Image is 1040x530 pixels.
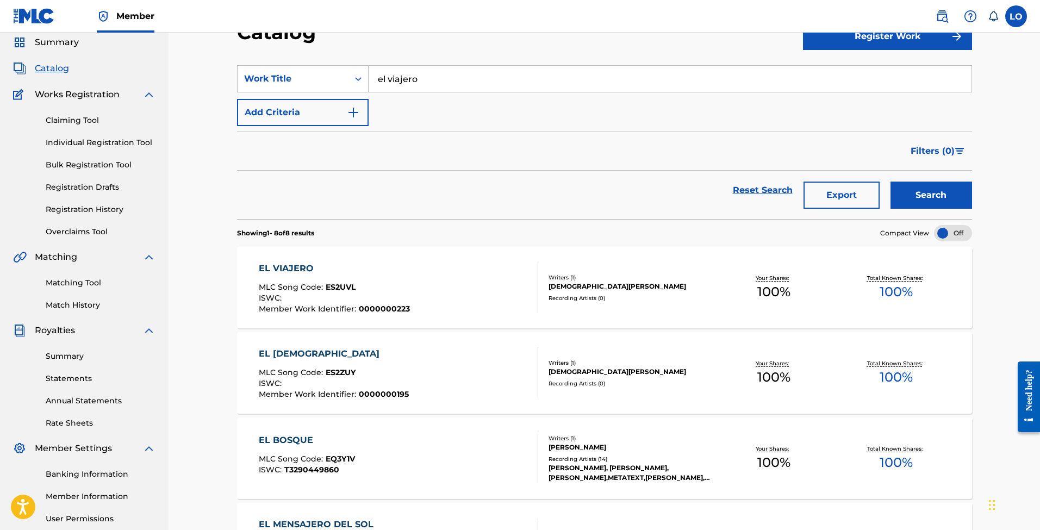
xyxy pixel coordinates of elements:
div: User Menu [1005,5,1027,27]
span: Member Settings [35,442,112,455]
p: Your Shares: [756,274,792,282]
span: T3290449860 [284,465,339,475]
a: Rate Sheets [46,417,155,429]
img: Works Registration [13,88,27,101]
div: EL BOSQUE [259,434,355,447]
button: Export [804,182,880,209]
button: Search [890,182,972,209]
span: Summary [35,36,79,49]
span: MLC Song Code : [259,282,326,292]
div: Recording Artists ( 14 ) [549,455,713,463]
a: EL [DEMOGRAPHIC_DATA]MLC Song Code:ES2ZUYISWC:Member Work Identifier:0000000195Writers (1)[DEMOGR... [237,332,972,414]
span: Filters ( 0 ) [911,145,955,158]
span: Royalties [35,324,75,337]
span: 100 % [757,453,790,472]
form: Search Form [237,65,972,219]
span: ES2UVL [326,282,356,292]
div: Writers ( 1 ) [549,434,713,442]
span: 100 % [880,282,913,302]
img: MLC Logo [13,8,55,24]
span: ISWC : [259,465,284,475]
div: [PERSON_NAME], [PERSON_NAME], [PERSON_NAME],METATEXT,[PERSON_NAME], [PERSON_NAME], [PERSON_NAME] [549,463,713,483]
span: Member Work Identifier : [259,389,359,399]
div: Drag [989,489,995,521]
span: Member Work Identifier : [259,304,359,314]
span: EQ3Y1V [326,454,355,464]
span: ISWC : [259,378,284,388]
div: EL [DEMOGRAPHIC_DATA] [259,347,409,360]
span: Compact View [880,228,929,238]
span: Matching [35,251,77,264]
a: EL VIAJEROMLC Song Code:ES2UVLISWC:Member Work Identifier:0000000223Writers (1)[DEMOGRAPHIC_DATA]... [237,247,972,328]
a: Annual Statements [46,395,155,407]
a: Bulk Registration Tool [46,159,155,171]
div: Recording Artists ( 0 ) [549,379,713,388]
a: Registration History [46,204,155,215]
p: Your Shares: [756,359,792,367]
a: CatalogCatalog [13,62,69,75]
div: Writers ( 1 ) [549,359,713,367]
span: 100 % [757,282,790,302]
a: Summary [46,351,155,362]
span: 100 % [880,453,913,472]
p: Your Shares: [756,445,792,453]
p: Total Known Shares: [867,274,925,282]
a: Matching Tool [46,277,155,289]
img: expand [142,324,155,337]
a: User Permissions [46,513,155,525]
span: ES2ZUY [326,367,356,377]
div: Writers ( 1 ) [549,273,713,282]
a: Individual Registration Tool [46,137,155,148]
div: [PERSON_NAME] [549,442,713,452]
a: Member Information [46,491,155,502]
a: Overclaims Tool [46,226,155,238]
button: Filters (0) [904,138,972,165]
img: Member Settings [13,442,26,455]
img: f7272a7cc735f4ea7f67.svg [950,30,963,43]
button: Add Criteria [237,99,369,126]
div: [DEMOGRAPHIC_DATA][PERSON_NAME] [549,367,713,377]
div: EL VIAJERO [259,262,410,275]
div: Recording Artists ( 0 ) [549,294,713,302]
span: 0000000195 [359,389,409,399]
span: Works Registration [35,88,120,101]
button: Register Work [803,23,972,50]
div: Help [960,5,981,27]
span: Catalog [35,62,69,75]
span: ISWC : [259,293,284,303]
div: Notifications [988,11,999,22]
iframe: Resource Center [1010,352,1040,442]
p: Total Known Shares: [867,359,925,367]
img: Top Rightsholder [97,10,110,23]
a: Claiming Tool [46,115,155,126]
img: Catalog [13,62,26,75]
div: [DEMOGRAPHIC_DATA][PERSON_NAME] [549,282,713,291]
img: Royalties [13,324,26,337]
a: EL BOSQUEMLC Song Code:EQ3Y1VISWC:T3290449860Writers (1)[PERSON_NAME]Recording Artists (14)[PERSO... [237,417,972,499]
img: expand [142,251,155,264]
a: Match History [46,300,155,311]
div: Chat Widget [986,478,1040,530]
img: Matching [13,251,27,264]
img: Summary [13,36,26,49]
span: MLC Song Code : [259,367,326,377]
span: Member [116,10,154,22]
img: search [936,10,949,23]
a: SummarySummary [13,36,79,49]
img: expand [142,88,155,101]
img: expand [142,442,155,455]
img: help [964,10,977,23]
a: Statements [46,373,155,384]
span: MLC Song Code : [259,454,326,464]
span: 100 % [880,367,913,387]
a: Public Search [931,5,953,27]
p: Total Known Shares: [867,445,925,453]
img: filter [955,148,964,154]
div: Work Title [244,72,342,85]
span: 100 % [757,367,790,387]
img: 9d2ae6d4665cec9f34b9.svg [347,106,360,119]
a: Reset Search [727,178,798,202]
a: Banking Information [46,469,155,480]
